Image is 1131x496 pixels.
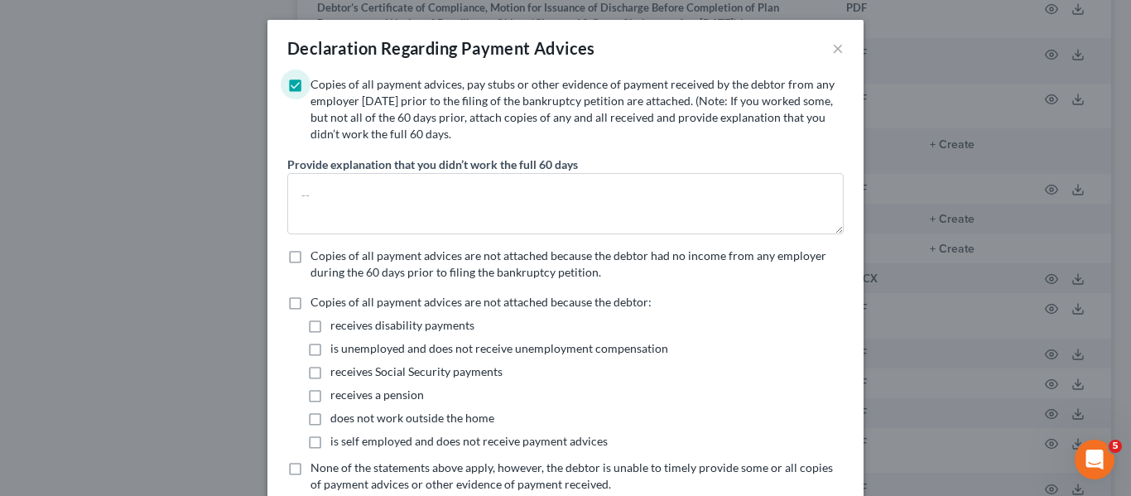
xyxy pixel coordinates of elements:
label: Provide explanation that you didn’t work the full 60 days [287,156,578,173]
span: is unemployed and does not receive unemployment compensation [330,341,668,355]
span: receives Social Security payments [330,364,503,378]
span: None of the statements above apply, however, the debtor is unable to timely provide some or all c... [310,460,833,491]
span: receives disability payments [330,318,474,332]
button: × [832,38,844,58]
span: Copies of all payment advices are not attached because the debtor had no income from any employer... [310,248,826,279]
span: does not work outside the home [330,411,494,425]
span: Copies of all payment advices are not attached because the debtor: [310,295,652,309]
span: Copies of all payment advices, pay stubs or other evidence of payment received by the debtor from... [310,77,835,141]
span: 5 [1109,440,1122,453]
div: Declaration Regarding Payment Advices [287,36,595,60]
iframe: Intercom live chat [1075,440,1114,479]
span: receives a pension [330,388,424,402]
span: is self employed and does not receive payment advices [330,434,608,448]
